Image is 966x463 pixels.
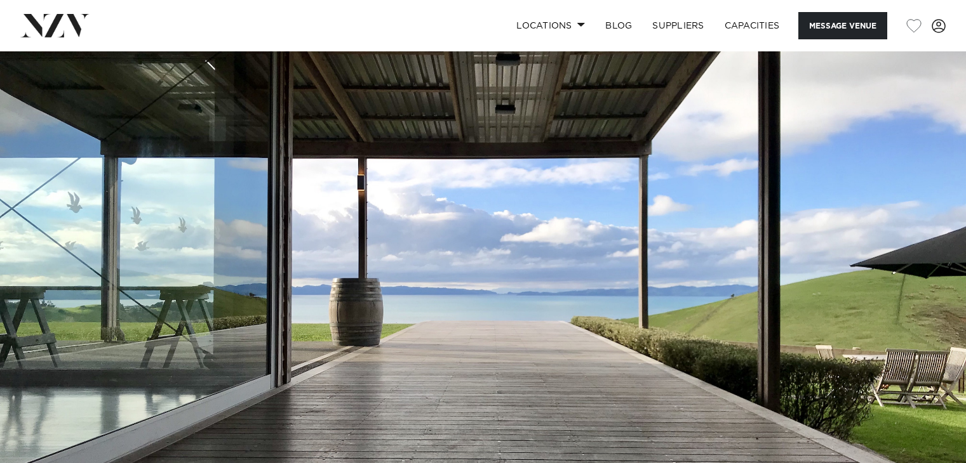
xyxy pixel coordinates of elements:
[642,12,714,39] a: SUPPLIERS
[714,12,790,39] a: Capacities
[798,12,887,39] button: Message Venue
[506,12,595,39] a: Locations
[595,12,642,39] a: BLOG
[20,14,90,37] img: nzv-logo.png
